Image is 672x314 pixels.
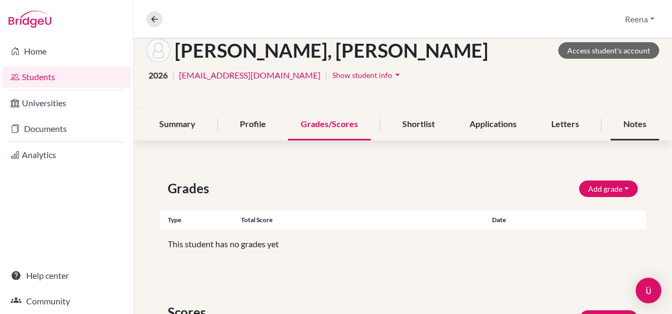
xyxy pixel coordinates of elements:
[175,39,488,62] h1: [PERSON_NAME], [PERSON_NAME]
[9,11,51,28] img: Bridge-U
[558,42,659,59] a: Access student's account
[484,215,606,225] div: Date
[172,69,175,82] span: |
[2,66,131,88] a: Students
[241,215,484,225] div: Total score
[146,109,208,140] div: Summary
[579,180,638,197] button: Add grade
[538,109,592,140] div: Letters
[332,67,403,83] button: Show student infoarrow_drop_down
[2,41,131,62] a: Home
[160,215,241,225] div: Type
[392,69,403,80] i: arrow_drop_down
[2,118,131,139] a: Documents
[332,70,392,80] span: Show student info
[2,144,131,166] a: Analytics
[389,109,448,140] div: Shortlist
[636,278,661,303] div: Open Intercom Messenger
[227,109,279,140] div: Profile
[146,38,170,62] img: Maisarah Choudhury's avatar
[2,92,131,114] a: Universities
[179,69,321,82] a: [EMAIL_ADDRESS][DOMAIN_NAME]
[288,109,371,140] div: Grades/Scores
[168,179,213,198] span: Grades
[168,238,638,250] p: This student has no grades yet
[611,109,659,140] div: Notes
[457,109,529,140] div: Applications
[149,69,168,82] span: 2026
[2,265,131,286] a: Help center
[2,291,131,312] a: Community
[325,69,327,82] span: |
[620,9,659,29] button: Reena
